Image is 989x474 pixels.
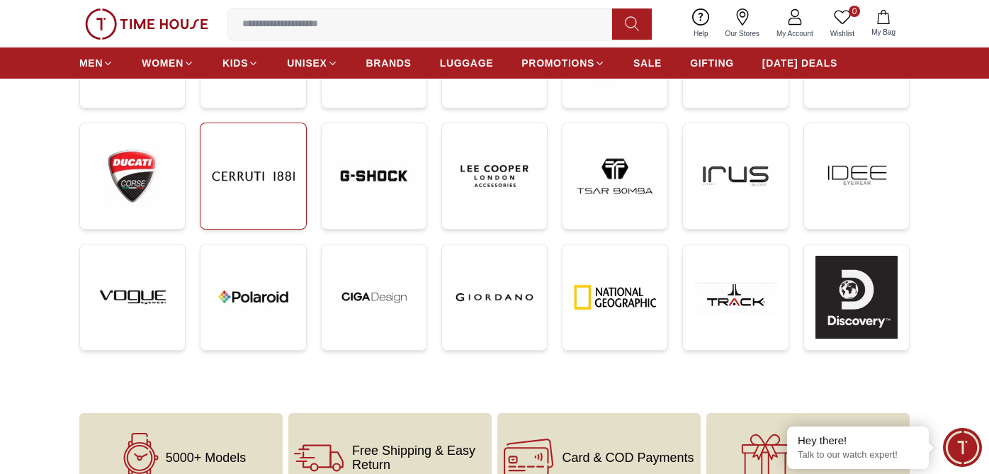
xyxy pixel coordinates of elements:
[287,50,337,76] a: UNISEX
[440,56,494,70] span: LUGGAGE
[633,50,662,76] a: SALE
[142,56,183,70] span: WOMEN
[815,256,898,338] img: ...
[91,135,174,218] img: ...
[521,50,605,76] a: PROMOTIONS
[694,135,776,217] img: ...
[690,50,734,76] a: GIFTING
[849,6,860,17] span: 0
[863,7,904,40] button: My Bag
[333,256,415,338] img: ...
[690,56,734,70] span: GIFTING
[453,135,536,217] img: ...
[798,449,918,461] p: Talk to our watch expert!
[717,6,768,42] a: Our Stores
[798,434,918,448] div: Hey there!
[574,256,656,338] img: ...
[521,56,594,70] span: PROMOTIONS
[943,428,982,467] div: Chat Widget
[771,28,819,39] span: My Account
[633,56,662,70] span: SALE
[453,256,536,338] img: ...
[562,451,694,465] span: Card & COD Payments
[366,56,412,70] span: BRANDS
[688,28,714,39] span: Help
[762,50,837,76] a: [DATE] DEALS
[815,135,898,217] img: ...
[79,56,103,70] span: MEN
[333,135,415,217] img: ...
[85,9,208,40] img: ...
[762,56,837,70] span: [DATE] DEALS
[825,28,860,39] span: Wishlist
[287,56,327,70] span: UNISEX
[574,135,656,217] img: ...
[352,444,486,472] span: Free Shipping & Easy Return
[440,50,494,76] a: LUGGAGE
[720,28,765,39] span: Our Stores
[822,6,863,42] a: 0Wishlist
[694,256,776,338] img: ...
[366,50,412,76] a: BRANDS
[142,50,194,76] a: WOMEN
[91,256,174,338] img: ...
[166,451,247,465] span: 5000+ Models
[212,135,294,217] img: ...
[222,56,248,70] span: KIDS
[79,50,113,76] a: MEN
[212,256,294,338] img: ...
[222,50,259,76] a: KIDS
[866,27,901,38] span: My Bag
[685,6,717,42] a: Help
